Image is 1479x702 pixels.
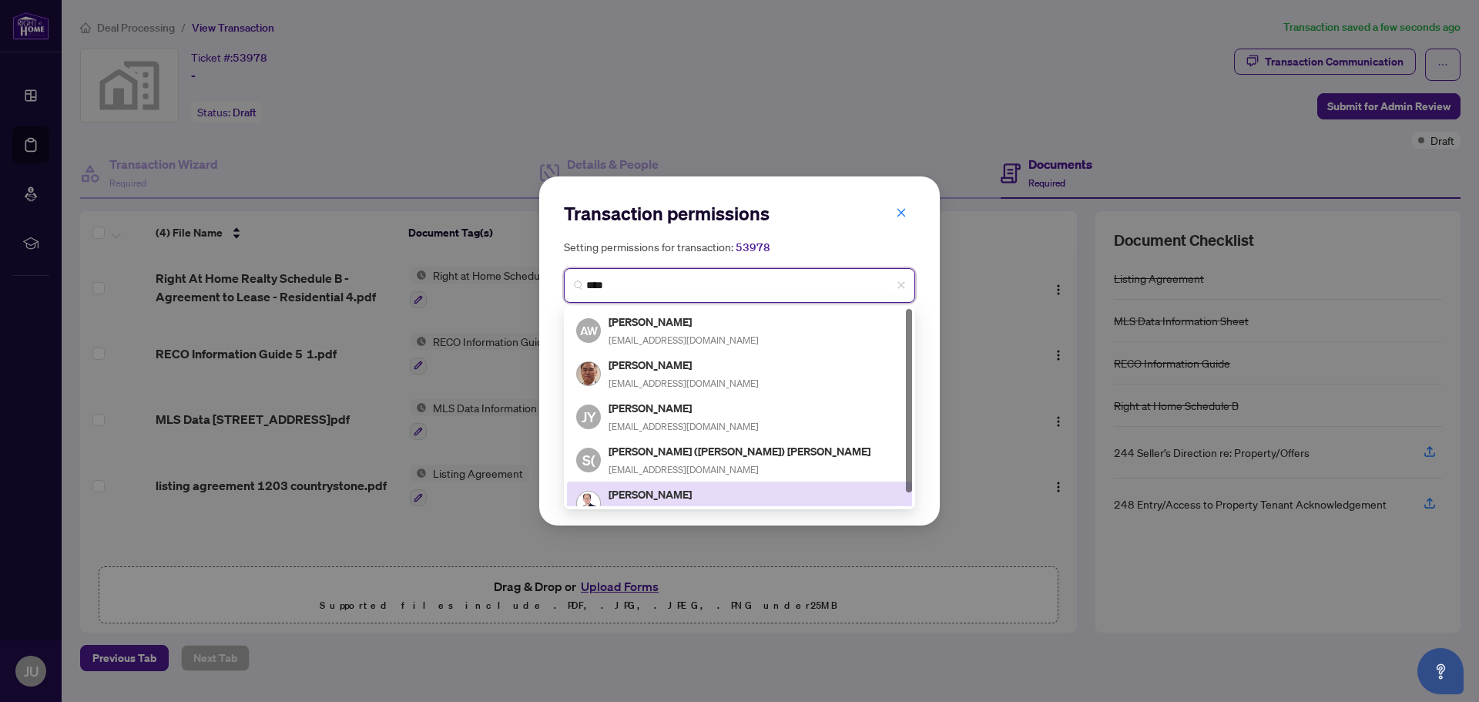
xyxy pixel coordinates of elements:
[564,238,915,256] h5: Setting permissions for transaction:
[609,334,759,346] span: [EMAIL_ADDRESS][DOMAIN_NAME]
[577,492,600,515] img: Profile Icon
[582,449,595,471] span: S(
[609,378,759,389] span: [EMAIL_ADDRESS][DOMAIN_NAME]
[609,421,759,432] span: [EMAIL_ADDRESS][DOMAIN_NAME]
[574,280,583,290] img: search_icon
[609,442,873,460] h5: [PERSON_NAME] ([PERSON_NAME]) [PERSON_NAME]
[579,321,598,339] span: AW
[582,406,596,428] span: JY
[564,201,915,226] h2: Transaction permissions
[609,485,831,503] h5: [PERSON_NAME]
[609,464,759,475] span: [EMAIL_ADDRESS][DOMAIN_NAME]
[897,280,906,290] span: close
[609,356,759,374] h5: [PERSON_NAME]
[609,399,759,417] h5: [PERSON_NAME]
[609,313,759,331] h5: [PERSON_NAME]
[736,240,770,254] span: 53978
[1417,648,1464,694] button: Open asap
[896,207,907,218] span: close
[577,362,600,385] img: Profile Icon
